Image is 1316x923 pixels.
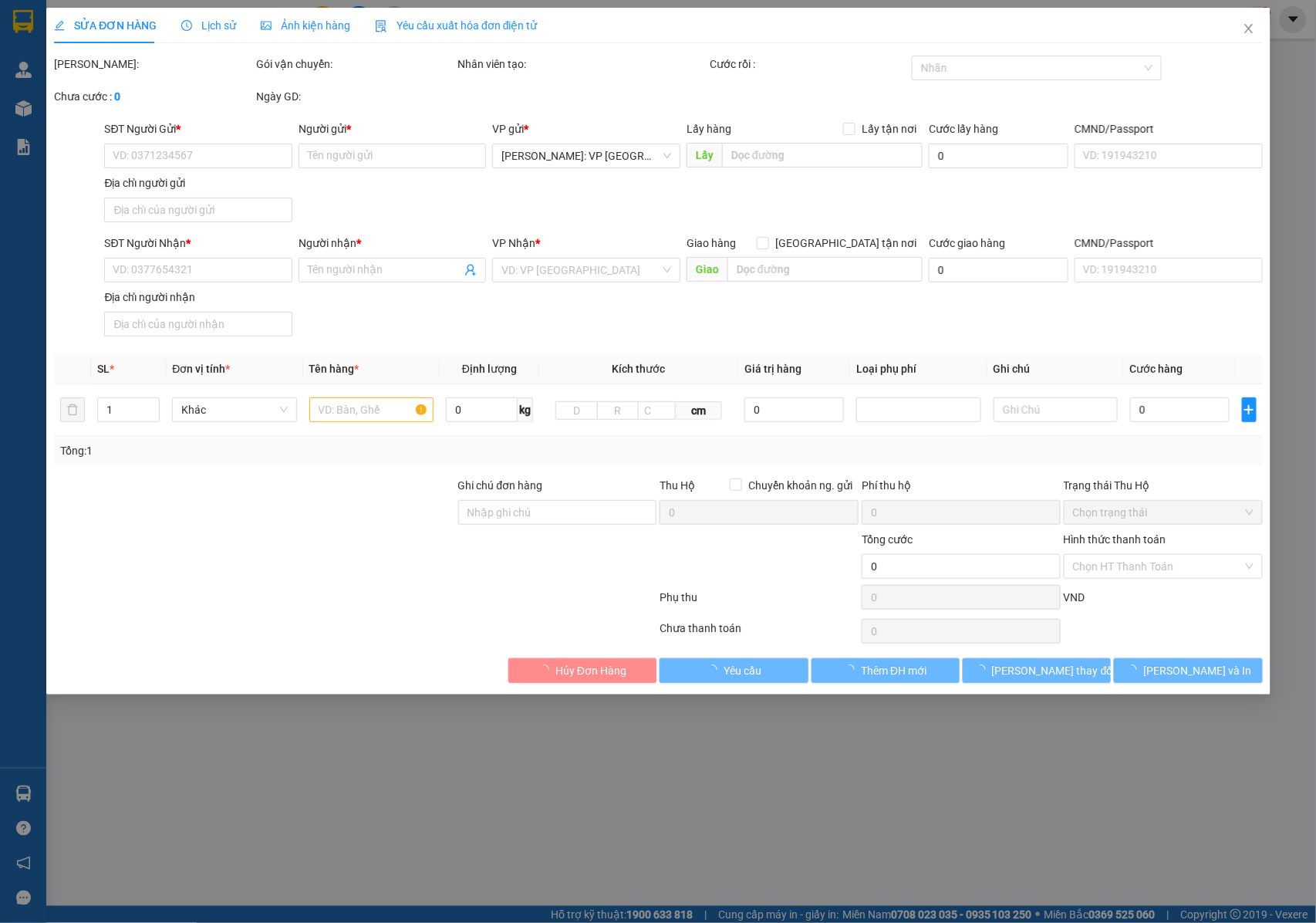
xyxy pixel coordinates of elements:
[687,143,722,167] span: Lấy
[492,120,680,137] div: VP gửi
[147,401,156,410] span: up
[54,19,157,32] span: SỬA ĐƠN HÀNG
[181,398,287,421] span: Khác
[993,397,1117,422] input: Ghi Chú
[1130,363,1183,375] span: Cước hàng
[60,442,508,459] div: Tổng: 1
[261,19,350,32] span: Ảnh kiện hàng
[638,401,676,420] input: C
[181,20,192,31] span: clock-circle
[862,477,1061,500] div: Phí thu hộ
[457,56,707,73] div: Nhân viên tạo:
[596,401,638,420] input: R
[861,662,926,679] span: Thêm ĐH mới
[811,658,959,683] button: Thêm ĐH mới
[147,411,156,421] span: down
[1143,662,1251,679] span: [PERSON_NAME] và In
[114,90,120,103] b: 0
[707,664,724,675] span: loading
[658,620,860,647] div: Chưa thanh toán
[464,264,477,276] span: user-add
[724,662,761,679] span: Yêu cầu
[104,174,292,191] div: Địa chỉ người gửi
[727,257,923,282] input: Dọc đường
[1126,664,1143,675] span: loading
[104,198,292,222] input: Địa chỉ của người gửi
[975,664,992,675] span: loading
[501,144,671,167] span: Hồ Chí Minh: VP Quận Tân Bình
[1075,235,1263,252] div: CMND/Passport
[555,401,597,420] input: D
[1243,404,1256,416] span: plus
[844,664,861,675] span: loading
[462,363,517,375] span: Định lượng
[1114,658,1262,683] button: [PERSON_NAME] và In
[375,20,387,32] img: icon
[676,401,722,420] span: cm
[992,662,1115,679] span: [PERSON_NAME] thay đổi
[769,235,923,252] span: [GEOGRAPHIC_DATA] tận nơi
[744,363,801,375] span: Giá trị hàng
[742,477,859,494] span: Chuyển khoản ng. gửi
[658,589,860,616] div: Phụ thu
[850,354,987,384] th: Loại phụ phí
[54,20,65,31] span: edit
[687,257,727,282] span: Giao
[97,363,110,375] span: SL
[987,354,1123,384] th: Ghi chú
[1063,591,1085,603] span: VND
[261,20,272,31] span: picture
[492,237,535,249] span: VP Nhận
[1242,397,1257,422] button: plus
[299,235,487,252] div: Người nhận
[855,120,923,137] span: Lấy tận nơi
[104,235,292,252] div: SĐT Người Nhận
[255,56,454,73] div: Gói vận chuyển:
[172,363,230,375] span: Đơn vị tính
[54,56,253,73] div: [PERSON_NAME]:
[1063,477,1262,494] div: Trạng thái Thu Hộ
[929,123,998,135] label: Cước lấy hàng
[309,363,359,375] span: Tên hàng
[963,658,1111,683] button: [PERSON_NAME] thay đổi
[929,258,1068,282] input: Cước giao hàng
[255,88,454,105] div: Ngày GD:
[457,500,656,525] input: Ghi chú đơn hàng
[612,363,665,375] span: Kích thước
[660,479,695,492] span: Thu Hộ
[687,123,731,135] span: Lấy hàng
[181,19,236,32] span: Lịch sử
[722,143,923,167] input: Dọc đường
[309,397,433,422] input: VD: Bàn, Ghế
[142,398,159,410] span: Increase Value
[538,664,555,675] span: loading
[929,144,1068,168] input: Cước lấy hàng
[1242,22,1254,35] span: close
[710,56,909,73] div: Cước rồi :
[929,237,1005,249] label: Cước giao hàng
[60,397,85,422] button: delete
[299,120,487,137] div: Người gửi
[518,397,533,422] span: kg
[457,479,542,492] label: Ghi chú đơn hàng
[104,120,292,137] div: SĐT Người Gửi
[104,312,292,336] input: Địa chỉ của người nhận
[508,658,656,683] button: Hủy Đơn Hàng
[1075,120,1263,137] div: CMND/Passport
[1072,501,1253,524] span: Chọn trạng thái
[104,289,292,306] div: Địa chỉ người nhận
[54,88,253,105] div: Chưa cước :
[142,410,159,421] span: Decrease Value
[555,662,626,679] span: Hủy Đơn Hàng
[687,237,736,249] span: Giao hàng
[1063,533,1166,546] label: Hình thức thanh toán
[660,658,808,683] button: Yêu cầu
[375,19,538,32] span: Yêu cầu xuất hóa đơn điện tử
[1227,8,1270,51] button: Close
[862,533,913,546] span: Tổng cước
